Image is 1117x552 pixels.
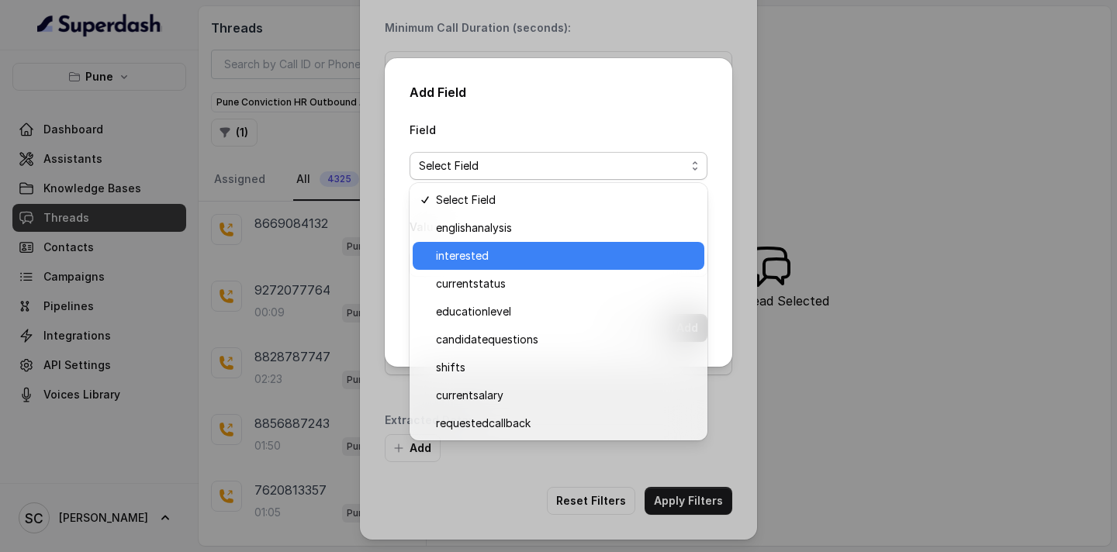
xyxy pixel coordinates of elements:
span: interested [436,247,695,265]
div: Select Field [410,183,707,440]
span: englishanalysis [436,219,695,237]
span: currentstatus [436,274,695,293]
span: Select Field [436,191,695,209]
span: requestedcallback [436,414,695,433]
span: Select Field [419,157,686,175]
span: currentsalary [436,386,695,405]
span: candidatequestions [436,330,695,349]
span: educationlevel [436,302,695,321]
button: Select Field [410,152,707,180]
span: shifts [436,358,695,377]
